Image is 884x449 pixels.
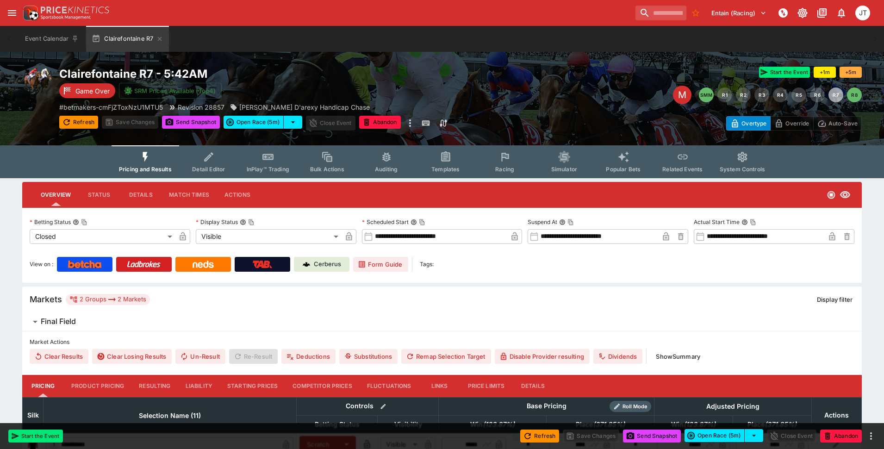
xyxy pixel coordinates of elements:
button: Abandon [820,430,862,443]
span: Win(123.87%) [661,419,726,430]
p: Game Over [75,86,110,96]
button: more [405,116,416,131]
button: Price Limits [461,375,512,397]
p: Overtype [741,118,766,128]
nav: pagination navigation [699,87,862,102]
button: Copy To Clipboard [248,219,255,225]
span: Mark an event as closed and abandoned. [820,430,862,440]
button: Notifications [833,5,850,21]
div: Michael D'arexy Handicap Chase [230,102,370,112]
p: Cerberus [314,260,341,269]
button: Event Calendar [19,26,84,52]
button: Actual Start TimeCopy To Clipboard [741,219,748,225]
span: Simulator [551,166,577,173]
img: Ladbrokes [127,261,161,268]
img: Cerberus [303,261,310,268]
button: Refresh [520,430,559,443]
button: Pricing [22,375,64,397]
button: R1 [717,87,732,102]
img: Sportsbook Management [41,15,91,19]
button: select merge strategy [745,429,763,442]
button: Links [419,375,461,397]
button: No Bookmarks [688,6,703,20]
button: R3 [754,87,769,102]
p: Suspend At [528,218,557,226]
button: R2 [736,87,751,102]
div: Closed [30,229,175,244]
p: Scheduled Start [362,218,409,226]
button: NOT Connected to PK [775,5,791,21]
p: Revision 28857 [178,102,224,112]
a: Cerberus [294,257,349,272]
button: Status [78,184,120,206]
em: ( 371.85 %) [593,419,625,430]
button: Scheduled StartCopy To Clipboard [411,219,417,225]
button: Copy To Clipboard [567,219,574,225]
button: Josh Tanner [853,3,873,23]
em: ( 371.85 %) [765,419,797,430]
button: Clear Results [30,349,88,364]
input: search [635,6,686,20]
button: Competitor Prices [285,375,360,397]
img: Neds [193,261,213,268]
p: Actual Start Time [694,218,740,226]
button: Send Snapshot [623,430,681,443]
button: Start the Event [8,430,63,443]
img: horse_racing.png [22,67,52,96]
div: Visible [196,229,342,244]
div: Start From [726,116,862,131]
button: Resulting [131,375,178,397]
label: View on : [30,257,53,272]
span: Racing [495,166,514,173]
button: R5 [791,87,806,102]
span: System Controls [720,166,765,173]
th: Silk [23,397,44,433]
h2: Copy To Clipboard [59,67,461,81]
img: PriceKinetics Logo [20,4,39,22]
span: Place(371.85%) [566,419,635,430]
th: Actions [811,397,861,433]
span: Selection Name (11) [129,410,211,421]
th: Adjusted Pricing [654,397,811,415]
div: split button [685,429,763,442]
button: R4 [773,87,788,102]
button: Auto-Save [813,116,862,131]
button: SMM [699,87,714,102]
span: Bulk Actions [310,166,344,173]
button: Deductions [281,349,336,364]
button: Un-Result [175,349,225,364]
button: Display filter [811,292,858,307]
p: Copy To Clipboard [59,102,163,112]
span: Templates [431,166,460,173]
span: Place(371.85%) [737,419,807,430]
p: [PERSON_NAME] D'arexy Handicap Chase [239,102,370,112]
button: Clairefontaine R7 [86,26,169,52]
div: Edit Meeting [673,86,691,104]
button: more [865,430,877,442]
button: Final Field [22,312,862,331]
button: Suspend AtCopy To Clipboard [559,219,566,225]
button: Liability [178,375,220,397]
button: Remap Selection Target [401,349,491,364]
h6: Final Field [41,317,76,326]
button: Substitutions [339,349,398,364]
th: Controls [297,397,439,415]
img: PriceKinetics [41,6,109,13]
button: Fluctuations [360,375,419,397]
button: Start the Event [759,67,810,78]
svg: Closed [827,190,836,200]
button: Send Snapshot [162,116,220,129]
p: Auto-Save [828,118,858,128]
button: +5m [840,67,862,78]
h5: Markets [30,294,62,305]
p: Display Status [196,218,238,226]
button: Product Pricing [64,375,131,397]
button: Toggle light/dark mode [794,5,811,21]
button: +1m [814,67,836,78]
div: Show/hide Price Roll mode configuration. [610,401,651,412]
button: Select Tenant [706,6,772,20]
button: Display StatusCopy To Clipboard [240,219,246,225]
svg: Visible [840,189,851,200]
div: 2 Groups 2 Markets [69,294,146,305]
div: Base Pricing [523,400,570,412]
